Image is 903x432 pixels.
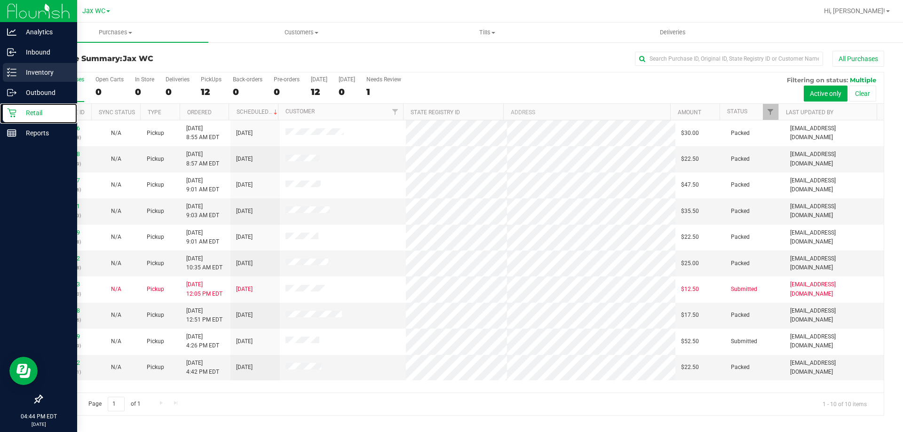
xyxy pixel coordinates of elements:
[274,86,300,97] div: 0
[147,311,164,320] span: Pickup
[7,27,16,37] inline-svg: Analytics
[111,337,121,346] button: N/A
[9,357,38,385] iframe: Resource center
[681,181,699,189] span: $47.50
[236,337,253,346] span: [DATE]
[201,76,222,83] div: PickUps
[236,311,253,320] span: [DATE]
[187,109,212,116] a: Ordered
[111,311,121,320] button: N/A
[681,311,699,320] span: $17.50
[186,228,219,246] span: [DATE] 9:01 AM EDT
[54,360,80,366] a: 11845622
[186,176,219,194] span: [DATE] 9:01 AM EDT
[54,151,80,157] a: 11841408
[236,259,253,268] span: [DATE]
[7,47,16,57] inline-svg: Inbound
[186,359,219,377] span: [DATE] 4:42 PM EDT
[681,155,699,164] span: $22.50
[4,421,73,428] p: [DATE]
[681,233,699,242] span: $22.50
[786,109,833,116] a: Last Updated By
[208,23,394,42] a: Customers
[790,228,878,246] span: [EMAIL_ADDRESS][DOMAIN_NAME]
[236,207,253,216] span: [DATE]
[681,285,699,294] span: $12.50
[366,86,401,97] div: 1
[850,76,876,84] span: Multiple
[7,68,16,77] inline-svg: Inventory
[111,312,121,318] span: Not Applicable
[790,124,878,142] span: [EMAIL_ADDRESS][DOMAIN_NAME]
[135,76,154,83] div: In Store
[731,129,750,138] span: Packed
[731,337,757,346] span: Submitted
[186,124,219,142] span: [DATE] 8:55 AM EDT
[790,254,878,272] span: [EMAIL_ADDRESS][DOMAIN_NAME]
[790,332,878,350] span: [EMAIL_ADDRESS][DOMAIN_NAME]
[731,181,750,189] span: Packed
[16,67,73,78] p: Inventory
[285,108,315,115] a: Customer
[233,86,262,97] div: 0
[111,259,121,268] button: N/A
[7,128,16,138] inline-svg: Reports
[16,87,73,98] p: Outbound
[54,255,80,262] a: 11842552
[111,260,121,267] span: Not Applicable
[790,359,878,377] span: [EMAIL_ADDRESS][DOMAIN_NAME]
[54,307,80,314] a: 11843758
[236,129,253,138] span: [DATE]
[804,86,848,102] button: Active only
[236,233,253,242] span: [DATE]
[23,23,208,42] a: Purchases
[681,363,699,372] span: $22.50
[236,363,253,372] span: [DATE]
[731,285,757,294] span: Submitted
[339,76,355,83] div: [DATE]
[111,363,121,372] button: N/A
[815,397,874,411] span: 1 - 10 of 10 items
[731,233,750,242] span: Packed
[99,109,135,116] a: Sync Status
[236,155,253,164] span: [DATE]
[54,281,80,288] a: 11843363
[111,156,121,162] span: Not Applicable
[394,23,580,42] a: Tills
[148,109,161,116] a: Type
[95,76,124,83] div: Open Carts
[787,76,848,84] span: Filtering on status:
[186,306,222,324] span: [DATE] 12:51 PM EDT
[135,86,154,97] div: 0
[16,47,73,58] p: Inbound
[111,130,121,136] span: Not Applicable
[635,52,823,66] input: Search Purchase ID, Original ID, State Registry ID or Customer Name...
[80,397,148,411] span: Page of 1
[54,177,80,184] a: 11841447
[832,51,884,67] button: All Purchases
[503,104,670,120] th: Address
[731,155,750,164] span: Packed
[111,155,121,164] button: N/A
[824,7,885,15] span: Hi, [PERSON_NAME]!
[111,233,121,242] button: N/A
[123,54,153,63] span: Jax WC
[147,181,164,189] span: Pickup
[678,109,701,116] a: Amount
[111,129,121,138] button: N/A
[16,26,73,38] p: Analytics
[186,254,222,272] span: [DATE] 10:35 AM EDT
[237,109,279,115] a: Scheduled
[4,412,73,421] p: 04:44 PM EDT
[790,150,878,168] span: [EMAIL_ADDRESS][DOMAIN_NAME]
[147,285,164,294] span: Pickup
[111,181,121,188] span: Not Applicable
[395,28,579,37] span: Tills
[108,397,125,411] input: 1
[54,333,80,340] a: 11845589
[111,208,121,214] span: Not Applicable
[23,28,208,37] span: Purchases
[681,337,699,346] span: $52.50
[54,203,80,210] a: 11841481
[339,86,355,97] div: 0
